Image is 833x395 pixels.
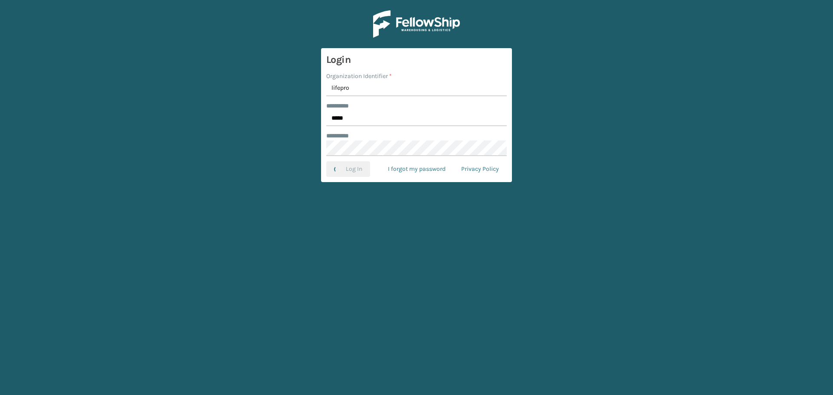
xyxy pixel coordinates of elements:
[380,161,453,177] a: I forgot my password
[453,161,507,177] a: Privacy Policy
[326,53,507,66] h3: Login
[326,72,392,81] label: Organization Identifier
[326,161,370,177] button: Log In
[373,10,460,38] img: Logo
